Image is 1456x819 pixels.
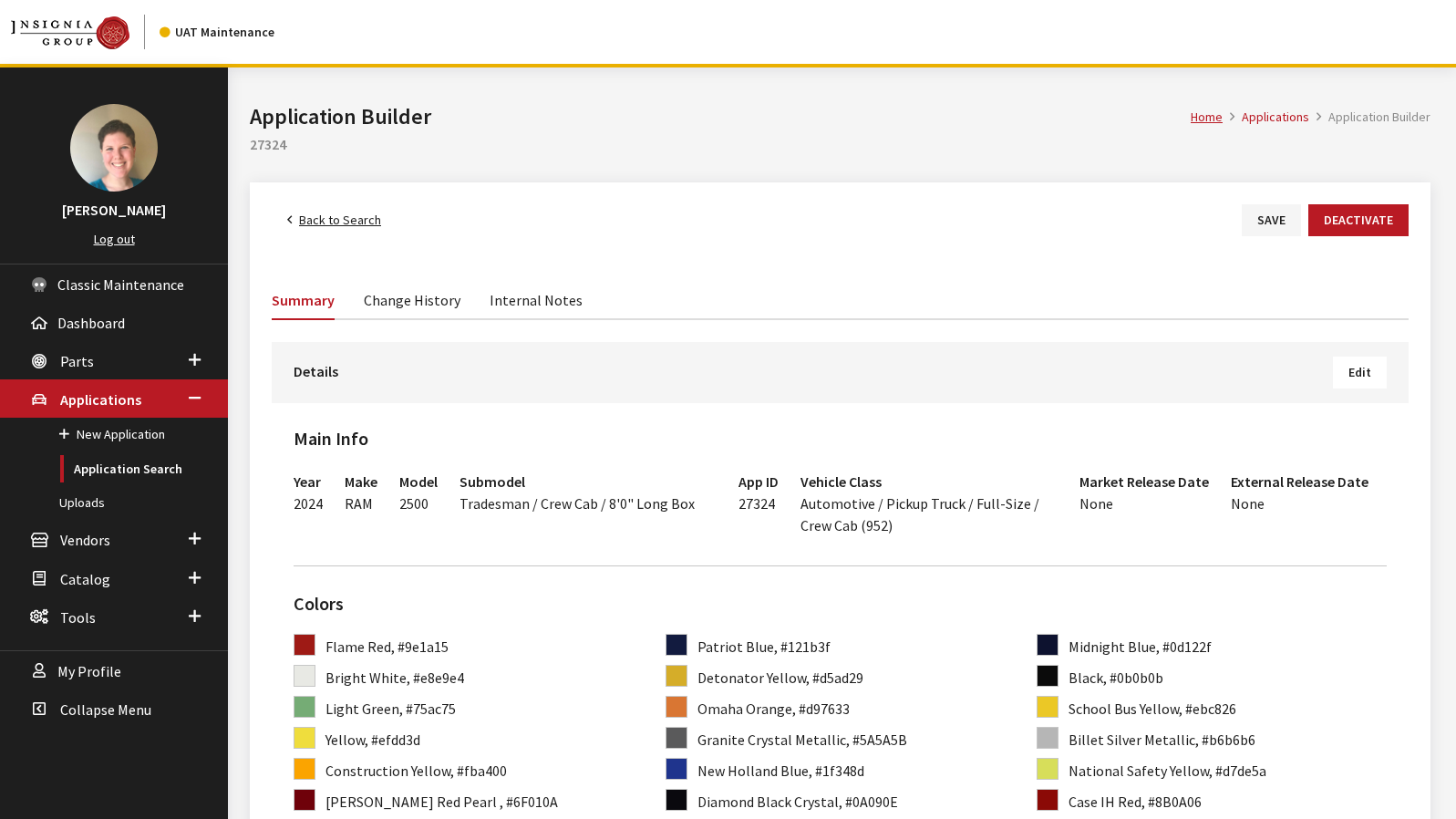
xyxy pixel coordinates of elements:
[399,471,438,492] h3: Model
[738,494,775,513] span: 27324
[364,280,460,318] a: Change History
[697,638,778,656] span: Patriot Blue,
[250,100,1191,133] h1: Application Builder
[1348,364,1371,380] span: Edit
[345,494,373,513] span: RAM
[60,532,110,550] span: Vendors
[697,669,810,687] span: Detonator Yellow,
[325,669,410,687] span: Bright White,
[345,471,377,492] h3: Make
[18,199,210,221] h3: [PERSON_NAME]
[1162,638,1212,656] span: #0d122f
[398,638,449,656] span: #9e1a15
[1069,762,1213,780] span: National Safety Yellow,
[780,638,831,656] span: #121b3f
[460,494,695,513] span: Tradesman / Crew Cab / 8'0" Long Box
[1309,108,1430,127] li: Application Builder
[697,731,850,749] span: Granite Crystal Metallic,
[1148,793,1202,811] span: #8B0A06
[250,133,1430,155] h2: 27324
[1231,471,1368,492] h3: External Release Date
[1069,669,1107,687] span: Black,
[1231,494,1265,513] span: None
[160,23,274,42] div: UAT Maintenance
[11,15,160,49] a: Insignia Group logo
[800,471,1058,492] h3: Vehicle Class
[1079,471,1209,492] h3: Market Release Date
[294,425,1387,452] h2: Main Info
[697,762,812,780] span: New Holland Blue,
[852,731,907,749] span: #5A5A5B
[1242,204,1301,236] button: Save
[399,494,429,513] span: 2500
[799,700,850,718] span: #d97633
[272,204,397,236] a: Back to Search
[60,390,141,409] span: Applications
[845,793,898,811] span: #0A090E
[60,700,151,719] span: Collapse Menu
[1185,700,1236,718] span: #ebc826
[11,16,129,49] img: Catalog Maintenance
[406,700,456,718] span: #75ac75
[697,700,796,718] span: Omaha Orange,
[1069,638,1160,656] span: Midnight Blue,
[460,471,717,492] h3: Submodel
[70,104,158,192] img: Janelle Crocker-Krause
[325,700,403,718] span: Light Green,
[371,731,420,749] span: #efdd3d
[325,793,503,811] span: [PERSON_NAME] Red Pearl ,
[490,280,583,318] a: Internal Notes
[812,669,863,687] span: #d5ad29
[325,638,395,656] span: Flame Red,
[325,762,454,780] span: Construction Yellow,
[1333,357,1387,389] button: Edit Details
[57,314,125,332] span: Dashboard
[1215,762,1266,780] span: #d7de5a
[294,357,1387,389] h3: Details
[815,762,864,780] span: #1f348d
[1079,494,1113,513] span: None
[1308,204,1409,236] button: Deactivate
[506,793,558,811] span: #6F010A
[1069,700,1182,718] span: School Bus Yellow,
[1202,731,1255,749] span: #b6b6b6
[60,570,110,588] span: Catalog
[738,471,779,492] h3: App ID
[57,662,121,680] span: My Profile
[457,762,507,780] span: #fba400
[1110,669,1163,687] span: #0b0b0b
[60,352,94,370] span: Parts
[94,231,135,247] a: Log out
[60,608,96,627] span: Tools
[1069,731,1199,749] span: Billet Silver Metallic,
[57,275,184,294] span: Classic Maintenance
[697,793,842,811] span: Diamond Black Crystal,
[1191,109,1223,125] a: Home
[294,494,323,513] span: 2024
[413,669,464,687] span: #e8e9e4
[294,471,323,492] h3: Year
[272,280,335,320] a: Summary
[325,731,368,749] span: Yellow,
[800,494,1039,534] span: Automotive / Pickup Truck / Full-Size / Crew Cab (952)
[294,590,1387,617] h2: Colors
[1223,108,1309,127] li: Applications
[1069,793,1145,811] span: Case IH Red,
